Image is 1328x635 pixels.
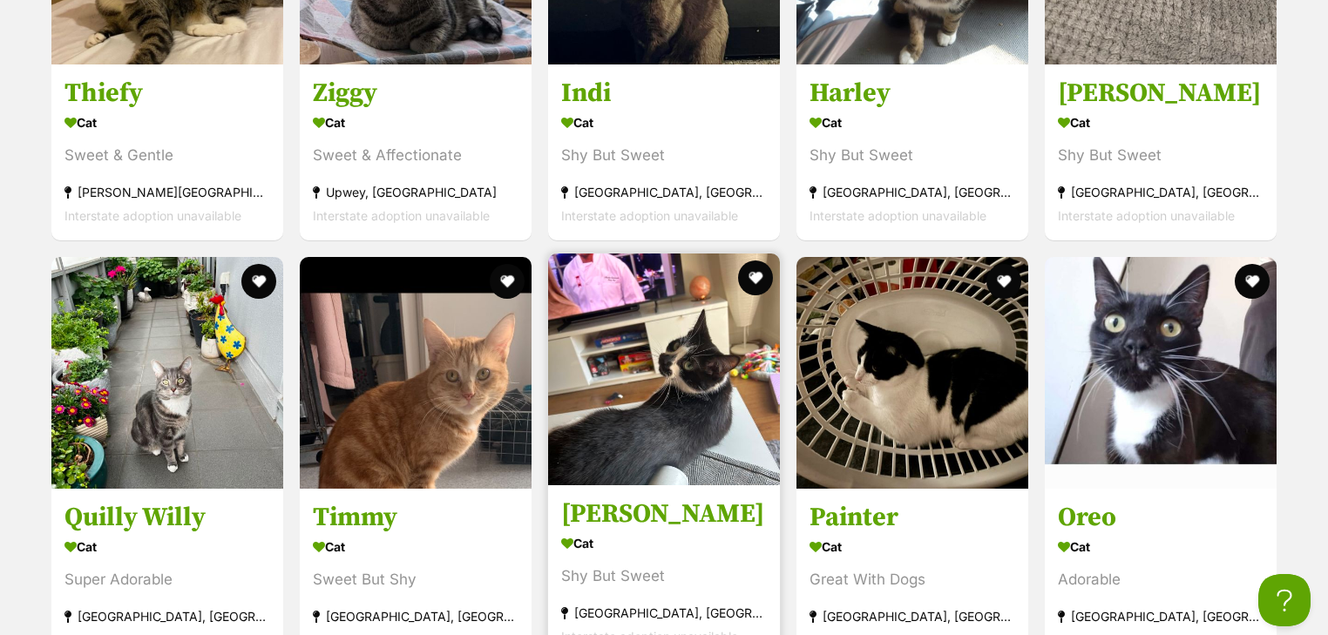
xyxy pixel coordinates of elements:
[51,64,283,240] a: Thiefy Cat Sweet & Gentle [PERSON_NAME][GEOGRAPHIC_DATA], [GEOGRAPHIC_DATA] Interstate adoption u...
[1058,144,1264,167] div: Shy But Sweet
[810,534,1015,559] div: Cat
[313,534,518,559] div: Cat
[986,264,1021,299] button: favourite
[64,180,270,204] div: [PERSON_NAME][GEOGRAPHIC_DATA], [GEOGRAPHIC_DATA]
[64,534,270,559] div: Cat
[561,564,767,588] div: Shy But Sweet
[548,64,780,240] a: Indi Cat Shy But Sweet [GEOGRAPHIC_DATA], [GEOGRAPHIC_DATA] Interstate adoption unavailable favou...
[300,64,532,240] a: Ziggy Cat Sweet & Affectionate Upwey, [GEOGRAPHIC_DATA] Interstate adoption unavailable favourite
[1045,64,1277,240] a: [PERSON_NAME] Cat Shy But Sweet [GEOGRAPHIC_DATA], [GEOGRAPHIC_DATA] Interstate adoption unavaila...
[64,77,270,110] h3: Thiefy
[810,144,1015,167] div: Shy But Sweet
[64,208,241,223] span: Interstate adoption unavailable
[1235,264,1270,299] button: favourite
[561,530,767,556] div: Cat
[561,77,767,110] h3: Indi
[241,264,276,299] button: favourite
[313,501,518,534] h3: Timmy
[313,208,490,223] span: Interstate adoption unavailable
[1058,77,1264,110] h3: [PERSON_NAME]
[64,605,270,628] div: [GEOGRAPHIC_DATA], [GEOGRAPHIC_DATA]
[810,605,1015,628] div: [GEOGRAPHIC_DATA], [GEOGRAPHIC_DATA]
[1058,501,1264,534] h3: Oreo
[810,208,986,223] span: Interstate adoption unavailable
[561,601,767,625] div: [GEOGRAPHIC_DATA], [GEOGRAPHIC_DATA]
[1045,257,1277,489] img: Oreo
[313,568,518,591] div: Sweet But Shy
[1058,208,1235,223] span: Interstate adoption unavailable
[1058,568,1264,591] div: Adorable
[490,264,525,299] button: favourite
[1058,110,1264,135] div: Cat
[1058,180,1264,204] div: [GEOGRAPHIC_DATA], [GEOGRAPHIC_DATA]
[561,110,767,135] div: Cat
[561,180,767,204] div: [GEOGRAPHIC_DATA], [GEOGRAPHIC_DATA]
[796,257,1028,489] img: Painter
[548,253,780,485] img: Mateo
[300,257,532,489] img: Timmy
[810,180,1015,204] div: [GEOGRAPHIC_DATA], [GEOGRAPHIC_DATA]
[1258,574,1311,626] iframe: Help Scout Beacon - Open
[738,260,773,295] button: favourite
[64,144,270,167] div: Sweet & Gentle
[313,77,518,110] h3: Ziggy
[313,605,518,628] div: [GEOGRAPHIC_DATA], [GEOGRAPHIC_DATA]
[810,501,1015,534] h3: Painter
[810,568,1015,591] div: Great With Dogs
[561,497,767,530] h3: [PERSON_NAME]
[561,144,767,167] div: Shy But Sweet
[796,64,1028,240] a: Harley Cat Shy But Sweet [GEOGRAPHIC_DATA], [GEOGRAPHIC_DATA] Interstate adoption unavailable fav...
[561,208,738,223] span: Interstate adoption unavailable
[64,568,270,591] div: Super Adorable
[51,257,283,489] img: Quilly Willy
[64,501,270,534] h3: Quilly Willy
[313,110,518,135] div: Cat
[313,144,518,167] div: Sweet & Affectionate
[810,77,1015,110] h3: Harley
[64,110,270,135] div: Cat
[1058,605,1264,628] div: [GEOGRAPHIC_DATA], [GEOGRAPHIC_DATA]
[1058,534,1264,559] div: Cat
[810,110,1015,135] div: Cat
[313,180,518,204] div: Upwey, [GEOGRAPHIC_DATA]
